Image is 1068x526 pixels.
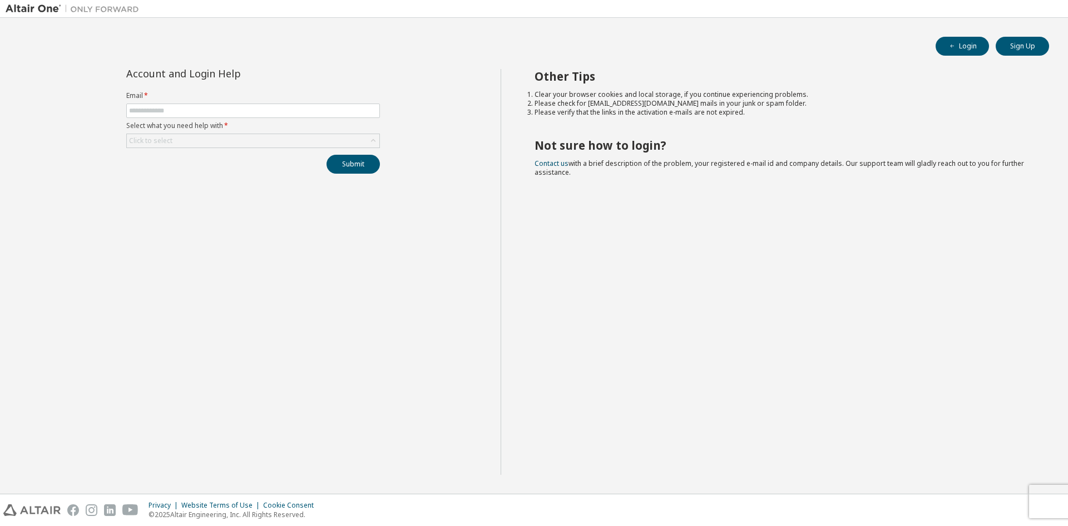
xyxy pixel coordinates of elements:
button: Submit [327,155,380,174]
li: Clear your browser cookies and local storage, if you continue experiencing problems. [535,90,1030,99]
h2: Not sure how to login? [535,138,1030,153]
div: Privacy [149,501,181,510]
div: Website Terms of Use [181,501,263,510]
h2: Other Tips [535,69,1030,83]
div: Cookie Consent [263,501,320,510]
button: Sign Up [996,37,1049,56]
span: with a brief description of the problem, your registered e-mail id and company details. Our suppo... [535,159,1024,177]
img: instagram.svg [86,504,97,516]
img: Altair One [6,3,145,14]
img: linkedin.svg [104,504,116,516]
img: facebook.svg [67,504,79,516]
div: Click to select [127,134,379,148]
label: Select what you need help with [126,121,380,130]
img: altair_logo.svg [3,504,61,516]
label: Email [126,91,380,100]
img: youtube.svg [122,504,139,516]
p: © 2025 Altair Engineering, Inc. All Rights Reserved. [149,510,320,519]
li: Please verify that the links in the activation e-mails are not expired. [535,108,1030,117]
li: Please check for [EMAIL_ADDRESS][DOMAIN_NAME] mails in your junk or spam folder. [535,99,1030,108]
div: Account and Login Help [126,69,329,78]
a: Contact us [535,159,568,168]
button: Login [936,37,989,56]
div: Click to select [129,136,172,145]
